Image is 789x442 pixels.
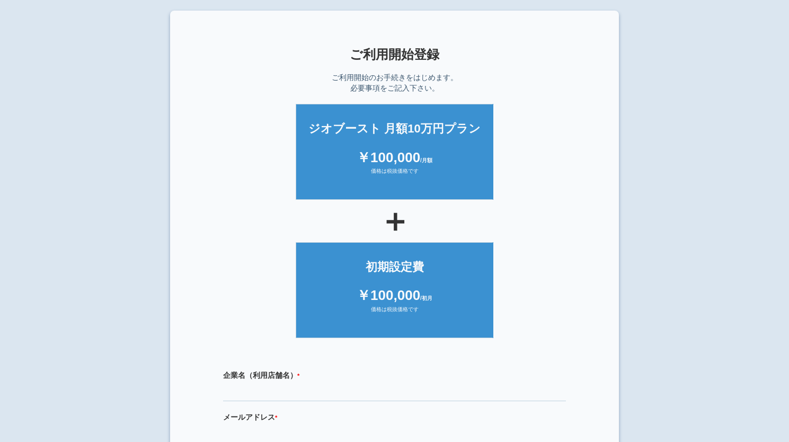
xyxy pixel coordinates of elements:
div: 価格は税抜価格です [307,167,483,183]
div: 価格は税抜価格です [307,306,483,322]
div: 初期設定費 [307,259,483,275]
p: ご利用開始のお手続きをはじめます。 必要事項をご記入下さい。 [332,72,458,93]
div: ￥100,000 [307,286,483,305]
span: /月額 [420,157,432,163]
div: ジオブースト 月額10万円プラン [307,120,483,137]
label: メールアドレス [223,412,566,422]
div: ￥100,000 [307,148,483,167]
label: 企業名（利用店舗名） [223,370,566,381]
span: /初月 [420,295,432,301]
h1: ご利用開始登録 [197,48,592,61]
div: ＋ [197,205,592,237]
